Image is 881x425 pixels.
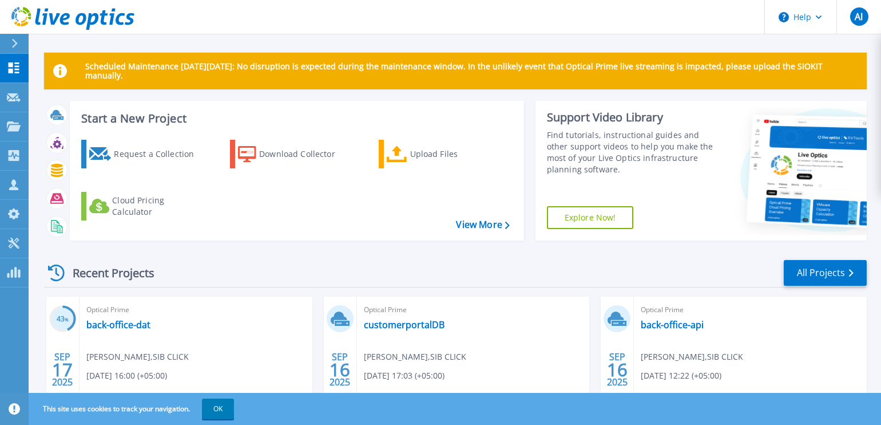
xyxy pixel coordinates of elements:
[641,351,743,363] span: [PERSON_NAME] , SIB CLICK
[85,62,858,80] p: Scheduled Maintenance [DATE][DATE]: No disruption is expected during the maintenance window. In t...
[65,316,69,322] span: %
[259,143,351,166] div: Download Collector
[44,259,170,287] div: Recent Projects
[330,365,350,375] span: 16
[230,140,358,168] a: Download Collector
[364,351,466,363] span: [PERSON_NAME] , SIB CLICK
[641,304,860,316] span: Optical Prime
[52,365,73,375] span: 17
[202,399,234,419] button: OK
[51,349,73,391] div: SEP 2025
[81,192,209,221] a: Cloud Pricing Calculator
[855,12,863,21] span: AI
[114,143,205,166] div: Request a Collection
[606,349,628,391] div: SEP 2025
[641,369,721,382] span: [DATE] 12:22 (+05:00)
[81,112,509,125] h3: Start a New Project
[86,351,189,363] span: [PERSON_NAME] , SIB CLICK
[607,365,628,375] span: 16
[364,319,445,330] a: customerportalDB
[547,129,713,175] div: Find tutorials, instructional guides and other support videos to help you make the most of your L...
[86,319,150,330] a: back-office-dat
[547,206,634,229] a: Explore Now!
[547,110,713,125] div: Support Video Library
[329,349,351,391] div: SEP 2025
[641,319,704,330] a: back-office-api
[86,304,305,316] span: Optical Prime
[81,140,209,168] a: Request a Collection
[364,304,583,316] span: Optical Prime
[86,369,167,382] span: [DATE] 16:00 (+05:00)
[379,140,506,168] a: Upload Files
[49,313,76,326] h3: 43
[456,219,509,230] a: View More
[364,369,445,382] span: [DATE] 17:03 (+05:00)
[112,195,204,218] div: Cloud Pricing Calculator
[410,143,502,166] div: Upload Files
[31,399,234,419] span: This site uses cookies to track your navigation.
[784,260,867,286] a: All Projects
